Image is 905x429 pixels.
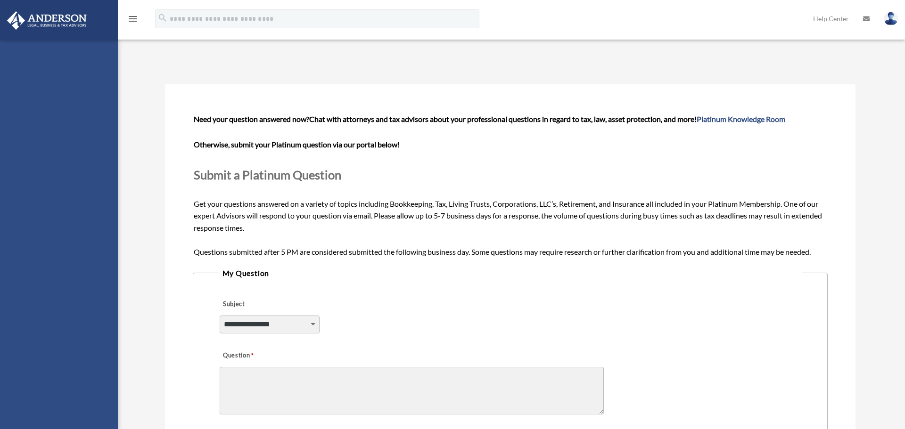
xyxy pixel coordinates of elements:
[219,267,802,280] legend: My Question
[309,114,785,123] span: Chat with attorneys and tax advisors about your professional questions in regard to tax, law, ass...
[127,16,139,24] a: menu
[194,114,827,256] span: Get your questions answered on a variety of topics including Bookkeeping, Tax, Living Trusts, Cor...
[697,114,785,123] a: Platinum Knowledge Room
[884,12,898,25] img: User Pic
[157,13,168,23] i: search
[220,298,309,311] label: Subject
[127,13,139,24] i: menu
[194,140,400,149] b: Otherwise, submit your Platinum question via our portal below!
[4,11,90,30] img: Anderson Advisors Platinum Portal
[194,168,341,182] span: Submit a Platinum Question
[194,114,309,123] span: Need your question answered now?
[220,349,293,363] label: Question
